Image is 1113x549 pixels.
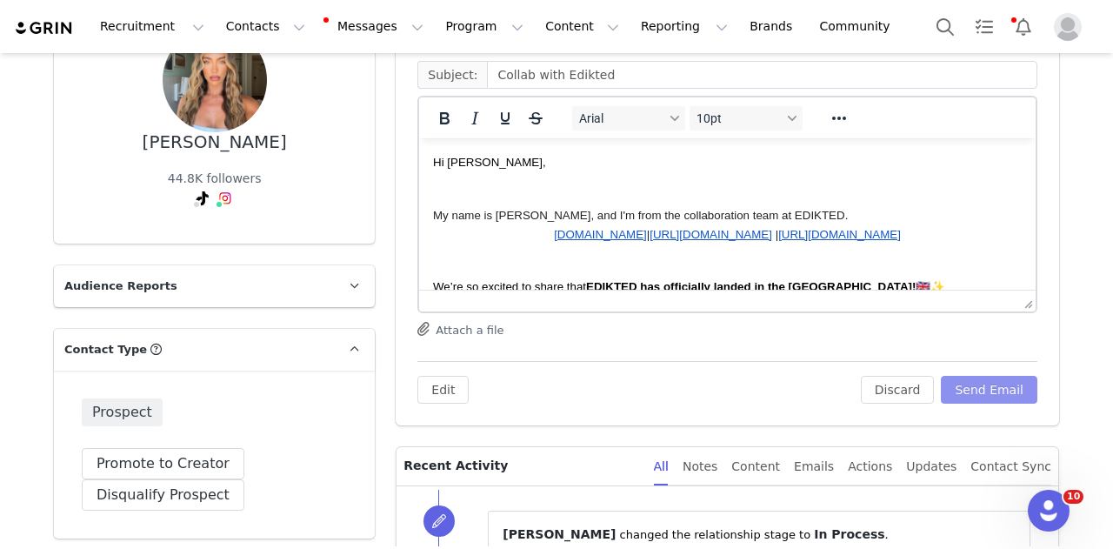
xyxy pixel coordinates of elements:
span: Audience Reports [64,278,177,295]
p: ⁨ ⁩ changed the ⁨relationship⁩ stage to ⁨ ⁩. [503,526,1016,544]
div: Actions [848,447,892,486]
img: ec3608c8-d45d-416d-a6a7-76f69de811a1.jpg [163,28,267,132]
strong: EDIKTED has officially landed in the [GEOGRAPHIC_DATA]! [167,142,497,155]
img: instagram.svg [218,191,232,205]
span: My name is [PERSON_NAME], and I'm from the collaboration team at EDIKTED. [14,70,429,84]
a: [DOMAIN_NAME] [135,90,228,103]
a: Brands [739,7,808,46]
button: Italic [460,106,490,131]
button: Discard [861,376,935,404]
span: Subject: [417,61,487,89]
span: Hi [PERSON_NAME], [14,17,127,30]
button: Fonts [572,106,685,131]
a: [URL][DOMAIN_NAME] [230,90,353,103]
div: Content [731,447,780,486]
img: grin logo [14,20,75,37]
span: 10 [1063,490,1083,504]
button: Edit [417,376,469,404]
div: Notes [683,447,717,486]
div: All [654,447,669,486]
button: Promote to Creator [82,448,244,479]
button: Underline [490,106,520,131]
div: Updates [906,447,956,486]
span: We’re so excited to share that 🇬🇧✨ [14,142,526,155]
div: 44.8K followers [168,170,262,188]
button: Messages [317,7,434,46]
button: Reporting [630,7,738,46]
button: Search [926,7,964,46]
span: In Process [814,527,884,541]
img: placeholder-profile.jpg [1054,13,1082,41]
button: Strikethrough [521,106,550,131]
span: Arial [579,111,664,125]
span: [PERSON_NAME] [503,527,616,541]
button: Font sizes [690,106,803,131]
button: Send Email [941,376,1037,404]
a: Tasks [965,7,1003,46]
button: Contacts [216,7,316,46]
p: Recent Activity [403,447,639,485]
div: Emails [794,447,834,486]
div: [PERSON_NAME] [143,132,287,152]
span: [URL][DOMAIN_NAME] [359,90,482,103]
button: Notifications [1004,7,1043,46]
span: Prospect [82,398,163,426]
span: 10pt [696,111,782,125]
span: | [357,90,359,103]
iframe: Rich Text Area [419,138,1036,290]
a: Community [810,7,909,46]
div: Contact Sync [970,447,1051,486]
input: Add a subject line [487,61,1037,89]
button: Content [535,7,630,46]
span: Contact Type [64,341,147,358]
button: Attach a file [417,318,503,339]
button: Recruitment [90,7,215,46]
div: Press the Up and Down arrow keys to resize the editor. [1017,291,1036,311]
button: Program [435,7,534,46]
button: Profile [1043,13,1099,41]
button: Bold [430,106,459,131]
iframe: Intercom live chat [1028,490,1070,532]
button: Disqualify Prospect [82,479,244,511]
span: | [228,90,230,103]
button: Reveal or hide additional toolbar items [824,106,854,131]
